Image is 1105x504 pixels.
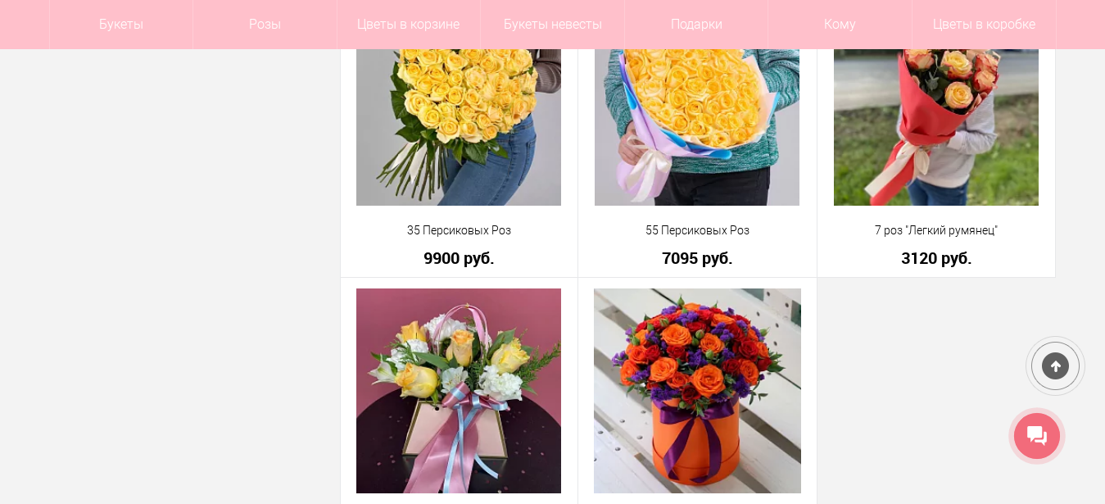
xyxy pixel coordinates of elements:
img: 35 Персиковых Роз [356,1,561,206]
img: 7 роз "Легкий румянец" [834,1,1039,206]
img: 55 Персиковых Роз [595,1,799,206]
a: 35 Персиковых Роз [351,222,568,239]
img: Цветочная композиция с розой и эустомой [356,288,561,493]
a: 9900 руб. [351,249,568,266]
a: 7095 руб. [589,249,806,266]
img: Шляпная коробка "Мадрид" [594,288,801,493]
a: 7 роз "Легкий румянец" [828,222,1045,239]
a: 3120 руб. [828,249,1045,266]
a: 55 Персиковых Роз [589,222,806,239]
